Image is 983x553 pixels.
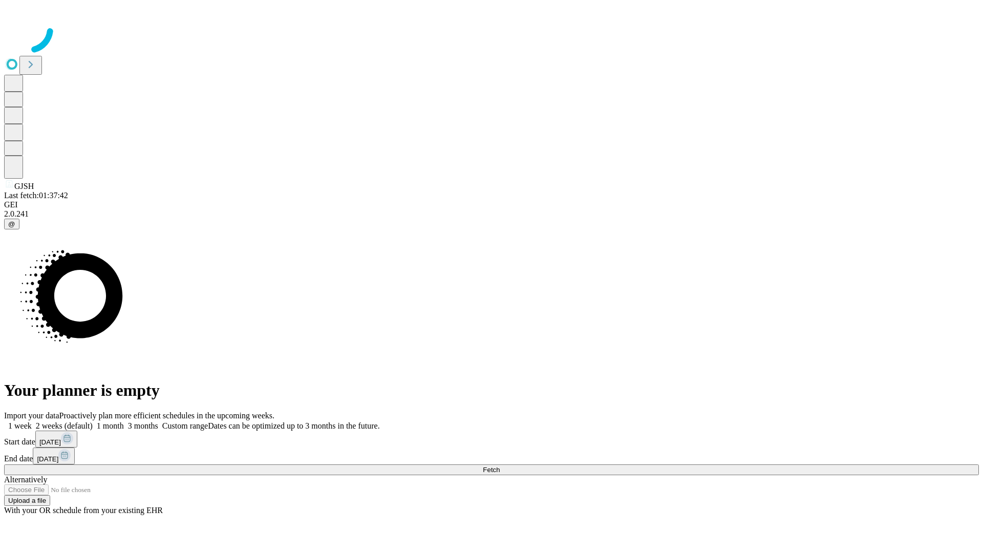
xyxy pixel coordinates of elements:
[483,466,500,474] span: Fetch
[36,421,93,430] span: 2 weeks (default)
[4,431,979,448] div: Start date
[4,191,68,200] span: Last fetch: 01:37:42
[4,464,979,475] button: Fetch
[4,381,979,400] h1: Your planner is empty
[4,411,59,420] span: Import your data
[208,421,379,430] span: Dates can be optimized up to 3 months in the future.
[4,506,163,515] span: With your OR schedule from your existing EHR
[4,495,50,506] button: Upload a file
[4,200,979,209] div: GEI
[4,209,979,219] div: 2.0.241
[4,219,19,229] button: @
[128,421,158,430] span: 3 months
[4,475,47,484] span: Alternatively
[37,455,58,463] span: [DATE]
[39,438,61,446] span: [DATE]
[4,448,979,464] div: End date
[8,220,15,228] span: @
[8,421,32,430] span: 1 week
[162,421,208,430] span: Custom range
[97,421,124,430] span: 1 month
[59,411,274,420] span: Proactively plan more efficient schedules in the upcoming weeks.
[35,431,77,448] button: [DATE]
[33,448,75,464] button: [DATE]
[14,182,34,190] span: GJSH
